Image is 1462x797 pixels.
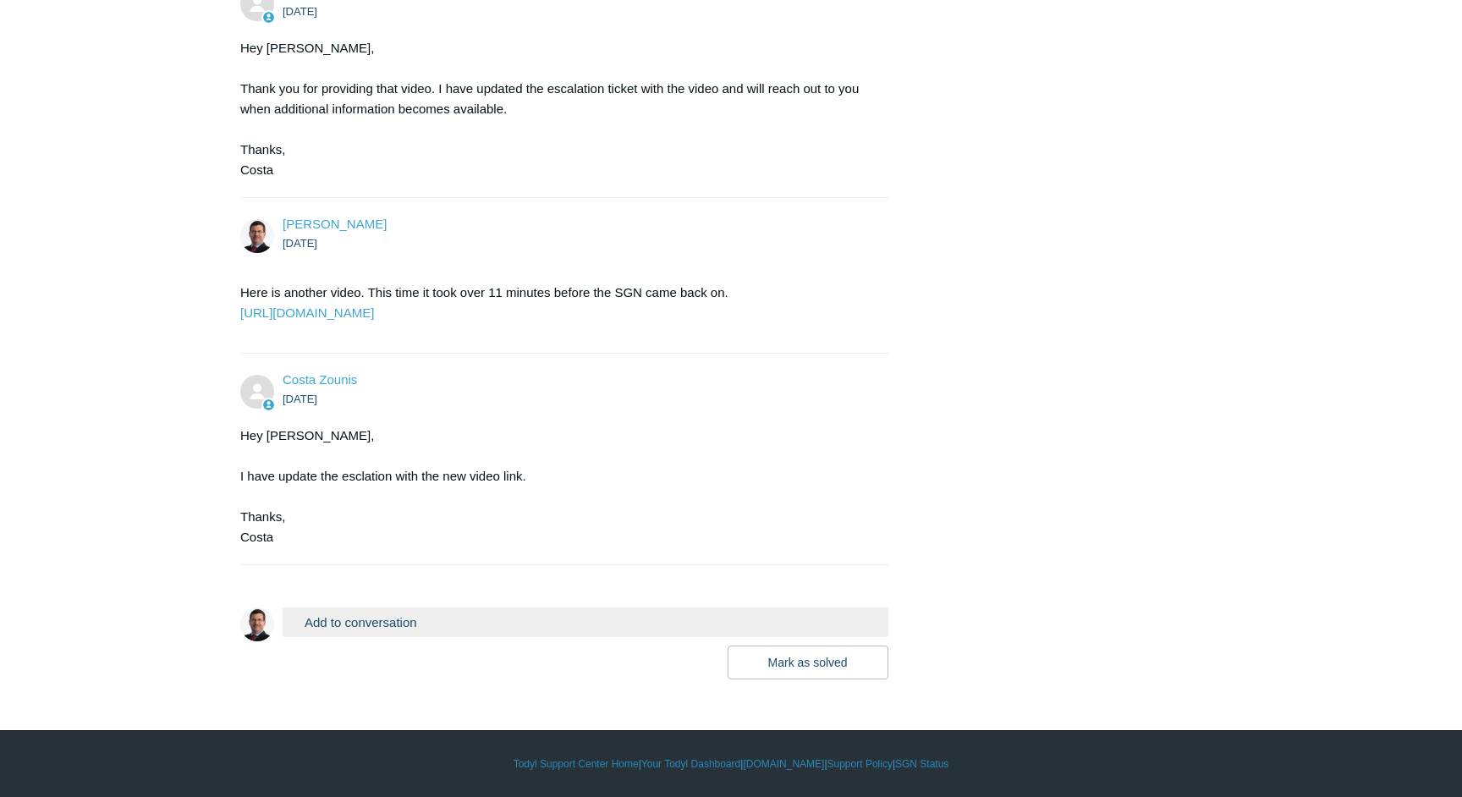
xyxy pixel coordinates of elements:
time: 08/12/2025, 19:51 [283,237,317,250]
div: Hey [PERSON_NAME], Thank you for providing that video. I have updated the escalation ticket with ... [240,38,871,180]
a: Costa Zounis [283,372,357,387]
a: Your Todyl Dashboard [641,756,740,772]
a: [PERSON_NAME] [283,217,387,231]
div: Hey [PERSON_NAME], I have update the esclation with the new video link. Thanks, Costa [240,426,871,547]
a: Support Policy [827,756,893,772]
a: Todyl Support Center Home [514,756,639,772]
button: Add to conversation [283,607,888,637]
p: Here is another video. This time it took over 11 minutes before the SGN came back on. [240,283,871,323]
a: [DOMAIN_NAME] [743,756,824,772]
a: SGN Status [895,756,948,772]
span: Todd Reibling [283,217,387,231]
time: 08/13/2025, 18:48 [283,393,317,405]
button: Mark as solved [728,646,888,679]
time: 08/11/2025, 11:31 [283,5,317,18]
a: [URL][DOMAIN_NAME] [240,305,374,320]
div: | | | | [240,756,1222,772]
